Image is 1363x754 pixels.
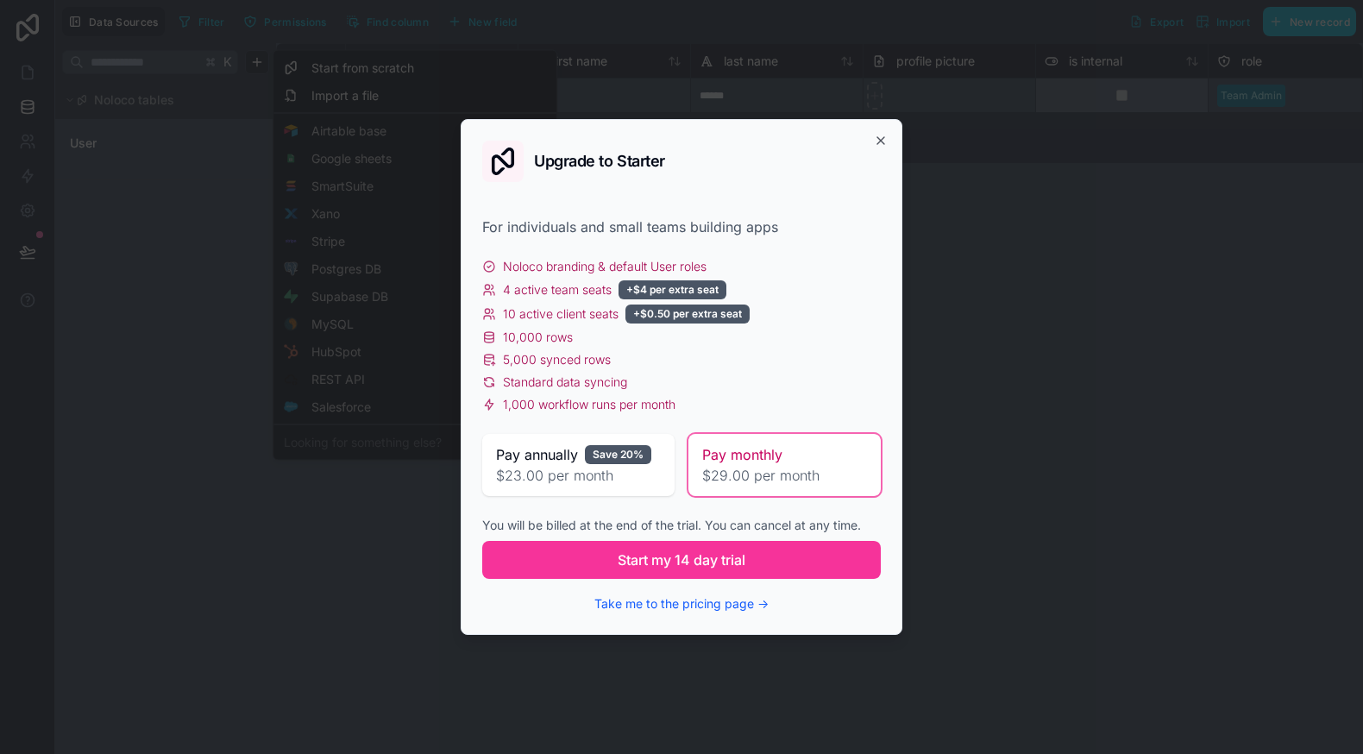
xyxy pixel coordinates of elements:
button: Close [874,134,888,148]
button: Take me to the pricing page → [594,595,769,613]
button: Start my 14 day trial [482,541,881,579]
h2: Upgrade to Starter [534,154,665,169]
span: Noloco branding & default User roles [503,258,707,275]
div: For individuals and small teams building apps [482,217,881,237]
span: 4 active team seats [503,281,612,298]
span: Pay monthly [702,444,782,465]
span: Standard data syncing [503,374,627,391]
div: Save 20% [585,445,651,464]
span: Pay annually [496,444,578,465]
span: 10,000 rows [503,329,573,346]
div: You will be billed at the end of the trial. You can cancel at any time. [482,517,881,534]
span: $23.00 per month [496,465,661,486]
span: $29.00 per month [702,465,867,486]
span: Start my 14 day trial [618,550,745,570]
span: 5,000 synced rows [503,351,611,368]
span: 1,000 workflow runs per month [503,396,675,413]
div: +$0.50 per extra seat [625,305,750,324]
div: +$4 per extra seat [619,280,726,299]
span: 10 active client seats [503,305,619,323]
